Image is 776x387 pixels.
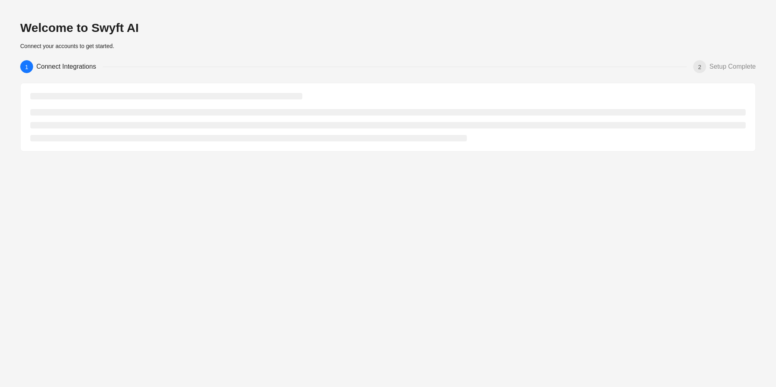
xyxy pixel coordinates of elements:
[20,20,756,36] h2: Welcome to Swyft AI
[36,60,103,73] div: Connect Integrations
[25,64,28,70] span: 1
[709,60,756,73] div: Setup Complete
[698,64,701,70] span: 2
[20,43,114,49] span: Connect your accounts to get started.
